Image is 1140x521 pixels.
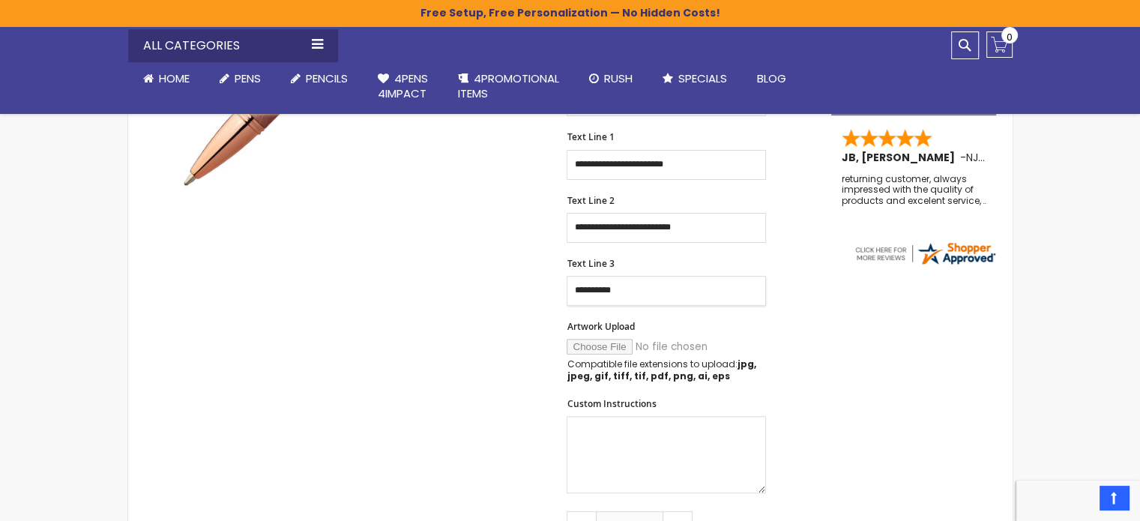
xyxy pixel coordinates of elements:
[205,62,276,95] a: Pens
[842,174,987,206] div: returning customer, always impressed with the quality of products and excelent service, will retu...
[567,358,756,382] strong: jpg, jpeg, gif, tiff, tif, pdf, png, ai, eps
[363,62,443,111] a: 4Pens4impact
[1016,481,1140,521] iframe: Google Customer Reviews
[567,194,614,207] span: Text Line 2
[567,320,634,333] span: Artwork Upload
[458,70,559,101] span: 4PROMOTIONAL ITEMS
[128,62,205,95] a: Home
[567,130,614,143] span: Text Line 1
[567,257,614,270] span: Text Line 3
[604,70,633,86] span: Rush
[960,150,1091,165] span: - ,
[567,397,656,410] span: Custom Instructions
[986,31,1013,58] a: 0
[853,257,997,270] a: 4pens.com certificate URL
[276,62,363,95] a: Pencils
[648,62,742,95] a: Specials
[742,62,801,95] a: Blog
[574,62,648,95] a: Rush
[1007,30,1013,44] span: 0
[378,70,428,101] span: 4Pens 4impact
[235,70,261,86] span: Pens
[443,62,574,111] a: 4PROMOTIONALITEMS
[966,150,985,165] span: NJ
[128,29,338,62] div: All Categories
[159,70,190,86] span: Home
[567,358,766,382] p: Compatible file extensions to upload:
[757,70,786,86] span: Blog
[306,70,348,86] span: Pencils
[853,240,997,267] img: 4pens.com widget logo
[678,70,727,86] span: Specials
[842,150,960,165] span: JB, [PERSON_NAME]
